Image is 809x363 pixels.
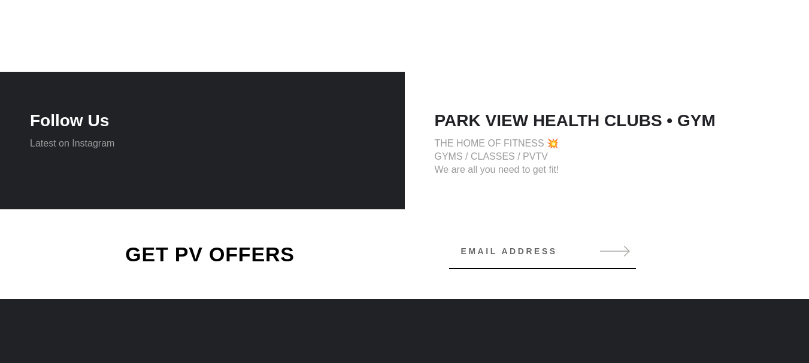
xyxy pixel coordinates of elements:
p: Latest on Instagram [30,137,375,150]
h4: Follow Us [30,111,375,131]
p: THE HOME OF FITNESS 💥 GYMS / CLASSES / PVTV We are all you need to get fit! [435,137,780,176]
h2: GET PV OFFERS [46,242,375,266]
h4: PARK VIEW HEALTH CLUBS • GYM [435,111,780,131]
a: JOIN ANY GYM & GET 100% FREE ACCESS TO PVTV -JOIN NOW [1,42,808,70]
p: JOIN ANY GYM & GET 100% FREE ACCESS TO PVTV - [1,42,808,70]
input: Email address [449,239,636,263]
b: JOIN NOW [504,51,553,61]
